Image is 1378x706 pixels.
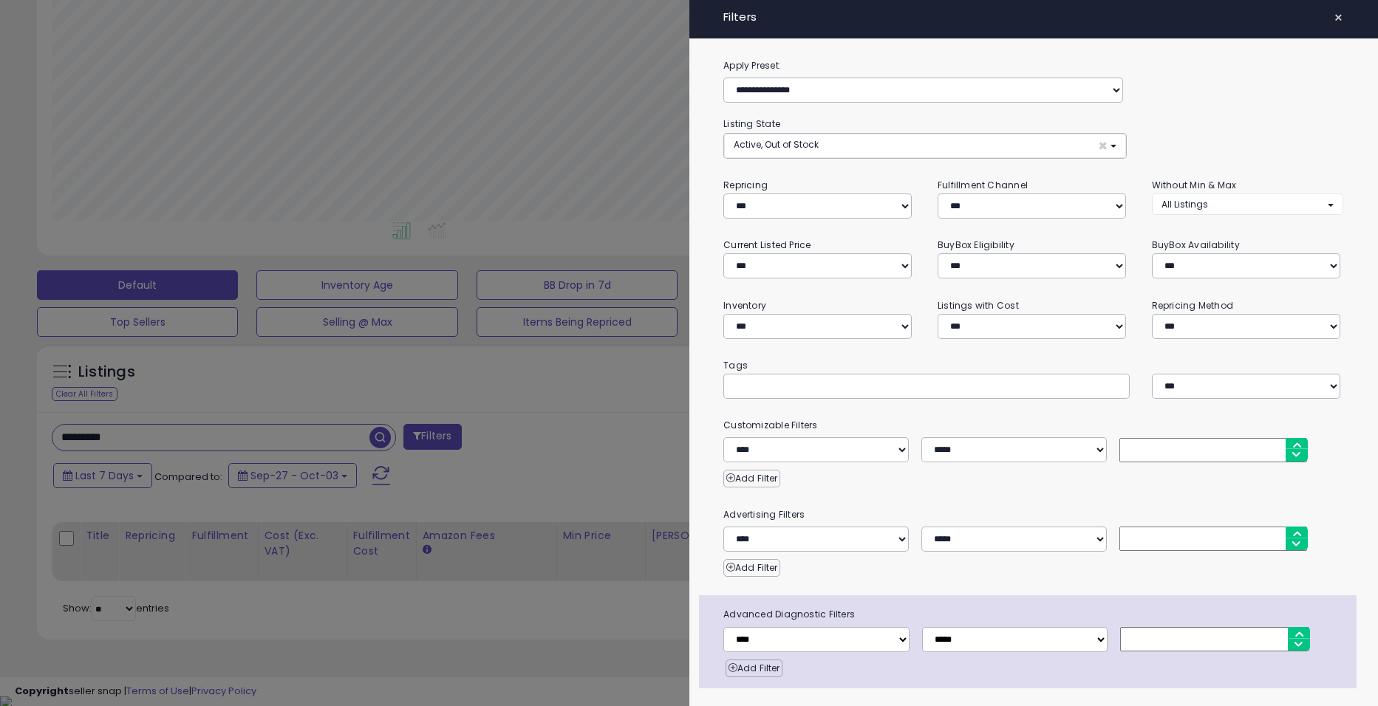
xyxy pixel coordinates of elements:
[938,179,1028,191] small: Fulfillment Channel
[1152,179,1237,191] small: Without Min & Max
[1152,299,1234,312] small: Repricing Method
[723,179,768,191] small: Repricing
[726,659,782,677] button: Add Filter
[723,239,811,251] small: Current Listed Price
[712,58,1354,74] label: Apply Preset:
[724,134,1126,158] button: Active, Out of Stock ×
[723,299,766,312] small: Inventory
[938,299,1019,312] small: Listings with Cost
[723,117,780,130] small: Listing State
[723,470,780,487] button: Add Filter
[1162,198,1208,210] span: All Listings
[712,357,1354,374] small: Tags
[712,507,1354,523] small: Advertising Filters
[734,138,819,151] span: Active, Out of Stock
[1098,138,1108,154] span: ×
[1152,193,1344,215] button: All Listings
[712,606,1357,623] span: Advanced Diagnostic Filters
[938,239,1014,251] small: BuyBox Eligibility
[723,11,1343,24] h4: Filters
[1334,7,1343,28] span: ×
[1152,239,1240,251] small: BuyBox Availability
[1328,7,1349,28] button: ×
[712,417,1354,433] small: Customizable Filters
[723,559,780,577] button: Add Filter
